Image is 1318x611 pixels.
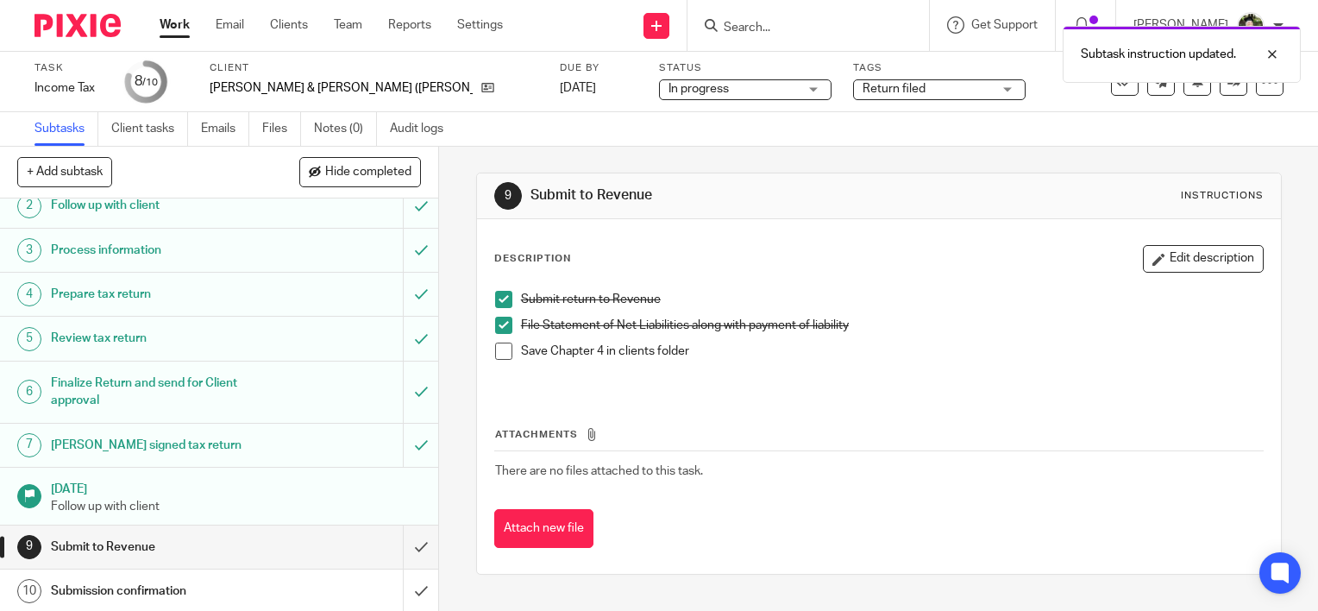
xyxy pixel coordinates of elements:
[35,79,104,97] div: Income Tax
[201,112,249,146] a: Emails
[17,282,41,306] div: 4
[495,430,578,439] span: Attachments
[1237,12,1265,40] img: Jade.jpeg
[390,112,456,146] a: Audit logs
[17,535,41,559] div: 9
[17,157,112,186] button: + Add subtask
[51,370,274,414] h1: Finalize Return and send for Client approval
[521,291,1263,308] p: Submit return to Revenue
[388,16,431,34] a: Reports
[160,16,190,34] a: Work
[51,578,274,604] h1: Submission confirmation
[51,192,274,218] h1: Follow up with client
[216,16,244,34] a: Email
[210,61,538,75] label: Client
[325,166,411,180] span: Hide completed
[314,112,377,146] a: Notes (0)
[457,16,503,34] a: Settings
[17,433,41,457] div: 7
[334,16,362,34] a: Team
[51,237,274,263] h1: Process information
[210,79,473,97] p: [PERSON_NAME] & [PERSON_NAME] ([PERSON_NAME])
[494,509,593,548] button: Attach new file
[51,325,274,351] h1: Review tax return
[17,380,41,404] div: 6
[17,238,41,262] div: 3
[494,252,571,266] p: Description
[51,432,274,458] h1: [PERSON_NAME] signed tax return
[270,16,308,34] a: Clients
[521,317,1263,334] p: File Statement of Net Liabilities along with payment of liability
[521,343,1263,360] p: Save Chapter 4 in clients folder
[35,14,121,37] img: Pixie
[668,83,729,95] span: In progress
[111,112,188,146] a: Client tasks
[560,82,596,94] span: [DATE]
[51,534,274,560] h1: Submit to Revenue
[1181,189,1264,203] div: Instructions
[142,78,158,87] small: /10
[35,61,104,75] label: Task
[560,61,637,75] label: Due by
[17,327,41,351] div: 5
[51,498,422,515] p: Follow up with client
[51,476,422,498] h1: [DATE]
[135,72,158,91] div: 8
[495,465,703,477] span: There are no files attached to this task.
[35,112,98,146] a: Subtasks
[1081,46,1236,63] p: Subtask instruction updated.
[299,157,421,186] button: Hide completed
[17,194,41,218] div: 2
[1143,245,1264,273] button: Edit description
[17,579,41,603] div: 10
[530,186,915,205] h1: Submit to Revenue
[262,112,301,146] a: Files
[494,182,522,210] div: 9
[51,281,274,307] h1: Prepare tax return
[863,83,926,95] span: Return filed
